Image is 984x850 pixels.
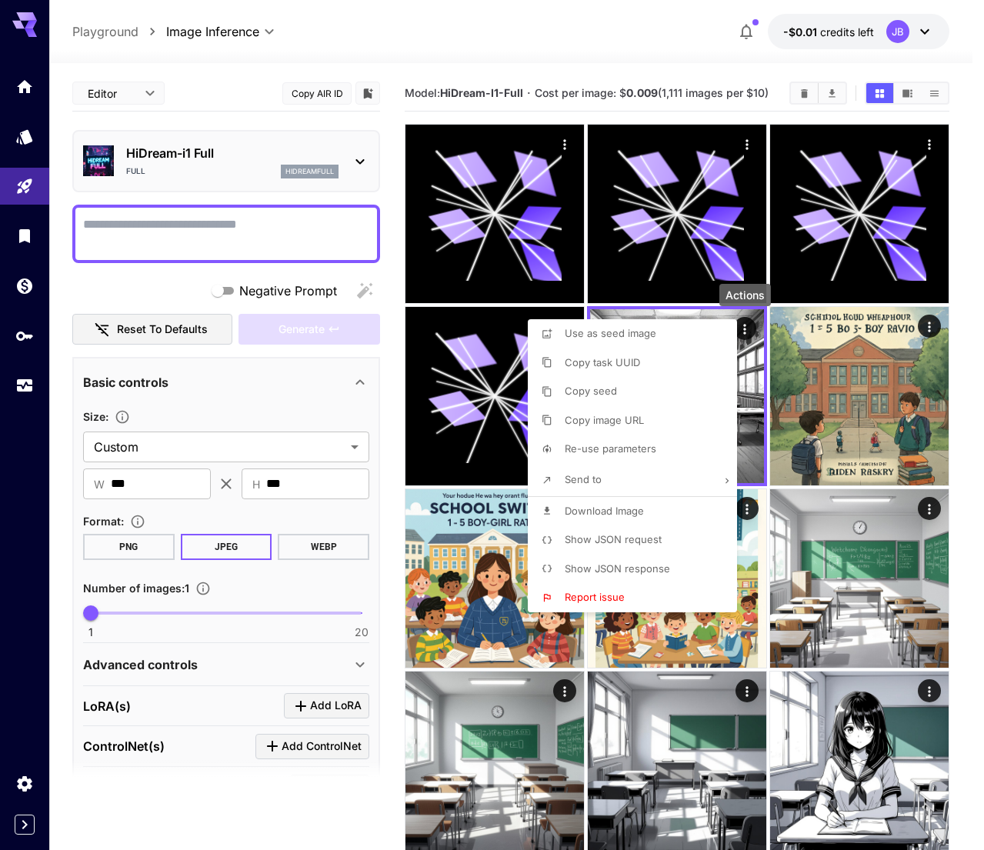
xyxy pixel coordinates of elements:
span: Send to [565,473,602,485]
span: Show JSON response [565,562,670,575]
span: Download Image [565,505,644,517]
span: Show JSON request [565,533,662,545]
span: Report issue [565,591,625,603]
span: Re-use parameters [565,442,656,455]
span: Copy seed [565,385,617,397]
span: Copy task UUID [565,356,640,368]
div: Actions [719,284,771,306]
span: Use as seed image [565,327,656,339]
span: Copy image URL [565,414,644,426]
